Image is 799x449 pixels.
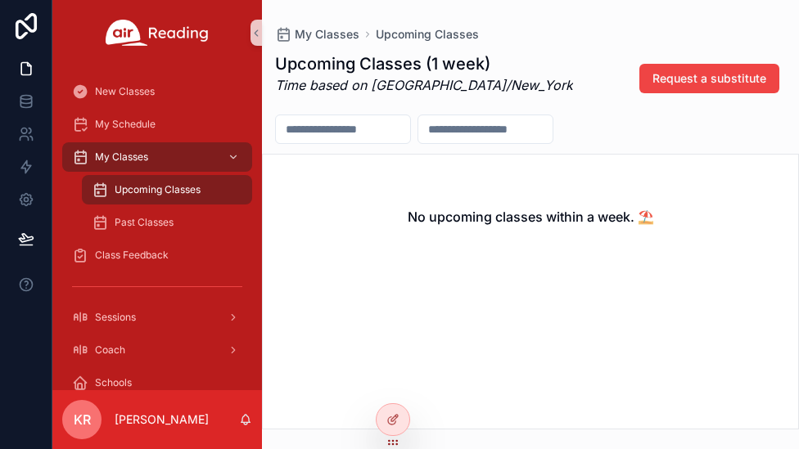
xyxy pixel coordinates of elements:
[95,150,148,164] span: My Classes
[82,208,252,237] a: Past Classes
[95,118,156,131] span: My Schedule
[95,311,136,324] span: Sessions
[62,303,252,332] a: Sessions
[115,411,209,428] p: [PERSON_NAME]
[115,216,174,229] span: Past Classes
[95,376,132,389] span: Schools
[106,20,209,46] img: App logo
[62,110,252,139] a: My Schedule
[95,249,169,262] span: Class Feedback
[408,207,654,227] h2: No upcoming classes within a week. ⛱️
[376,26,479,43] a: Upcoming Classes
[82,175,252,204] a: Upcoming Classes
[115,183,201,196] span: Upcoming Classes
[652,70,766,87] span: Request a substitute
[62,335,252,365] a: Coach
[275,77,573,93] em: Time based on [GEOGRAPHIC_DATA]/New_York
[52,65,262,390] div: scrollable content
[295,26,359,43] span: My Classes
[62,368,252,397] a: Schools
[95,343,125,357] span: Coach
[639,64,779,93] button: Request a substitute
[62,240,252,270] a: Class Feedback
[95,85,155,98] span: New Classes
[62,142,252,172] a: My Classes
[74,410,91,429] span: KR
[62,77,252,106] a: New Classes
[275,26,359,43] a: My Classes
[275,52,573,75] h1: Upcoming Classes (1 week)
